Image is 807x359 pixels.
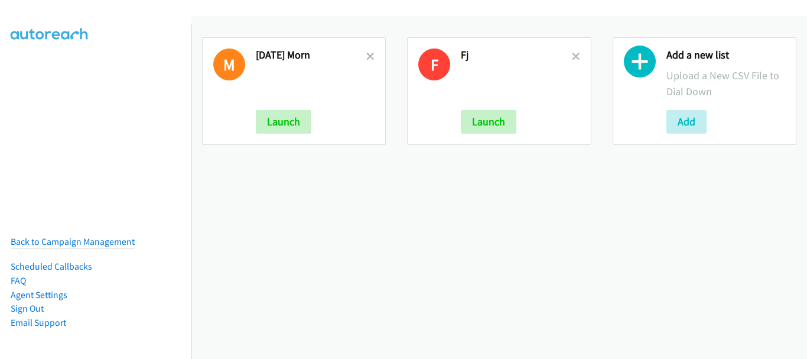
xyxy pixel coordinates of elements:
[461,48,571,62] h2: Fj
[461,110,516,134] button: Launch
[666,67,785,99] p: Upload a New CSV File to Dial Down
[256,48,366,62] h2: [DATE] Morn
[666,48,785,62] h2: Add a new list
[418,48,450,80] h1: F
[213,48,245,80] h1: M
[11,303,44,314] a: Sign Out
[256,110,311,134] button: Launch
[11,275,26,286] a: FAQ
[11,236,135,247] a: Back to Campaign Management
[11,289,67,300] a: Agent Settings
[11,317,66,328] a: Email Support
[666,110,707,134] button: Add
[11,261,92,272] a: Scheduled Callbacks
